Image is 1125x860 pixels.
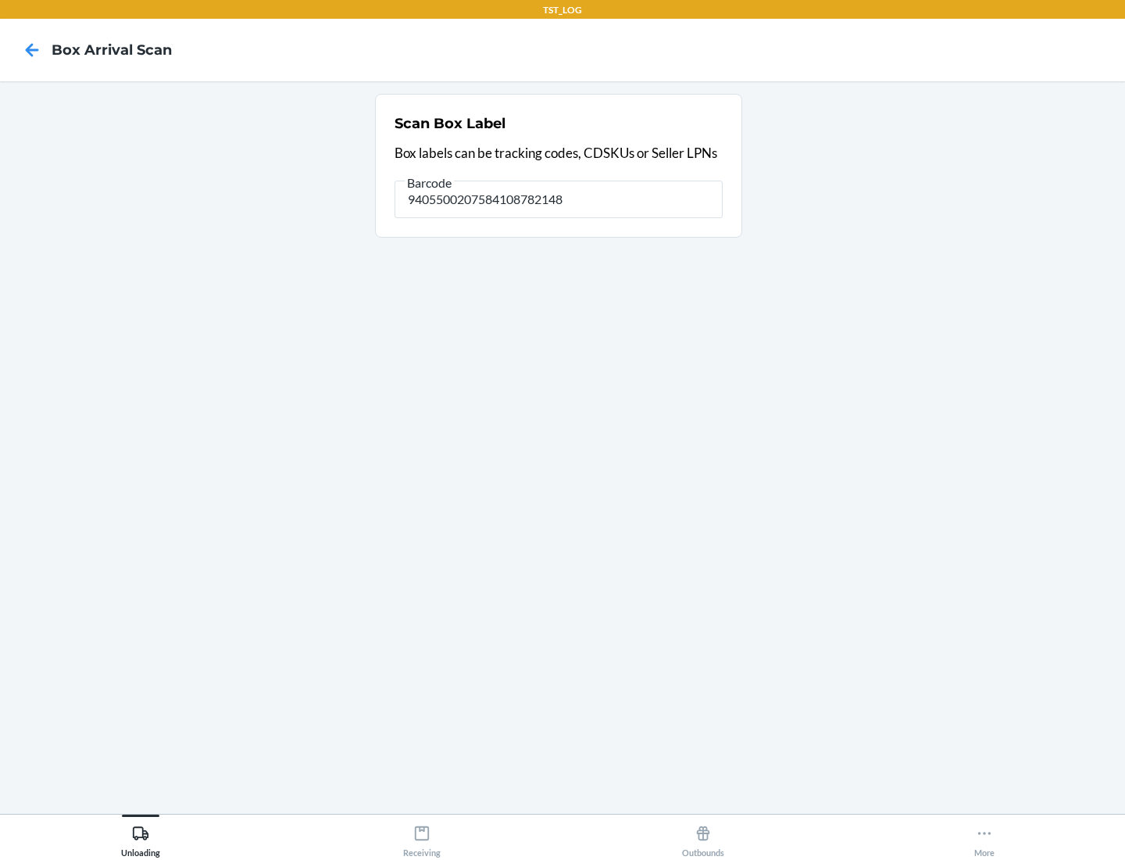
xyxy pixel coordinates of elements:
[395,143,723,163] p: Box labels can be tracking codes, CDSKUs or Seller LPNs
[543,3,582,17] p: TST_LOG
[395,113,505,134] h2: Scan Box Label
[403,819,441,858] div: Receiving
[121,819,160,858] div: Unloading
[844,815,1125,858] button: More
[562,815,844,858] button: Outbounds
[405,175,454,191] span: Barcode
[974,819,995,858] div: More
[682,819,724,858] div: Outbounds
[395,181,723,218] input: Barcode
[52,40,172,60] h4: Box Arrival Scan
[281,815,562,858] button: Receiving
